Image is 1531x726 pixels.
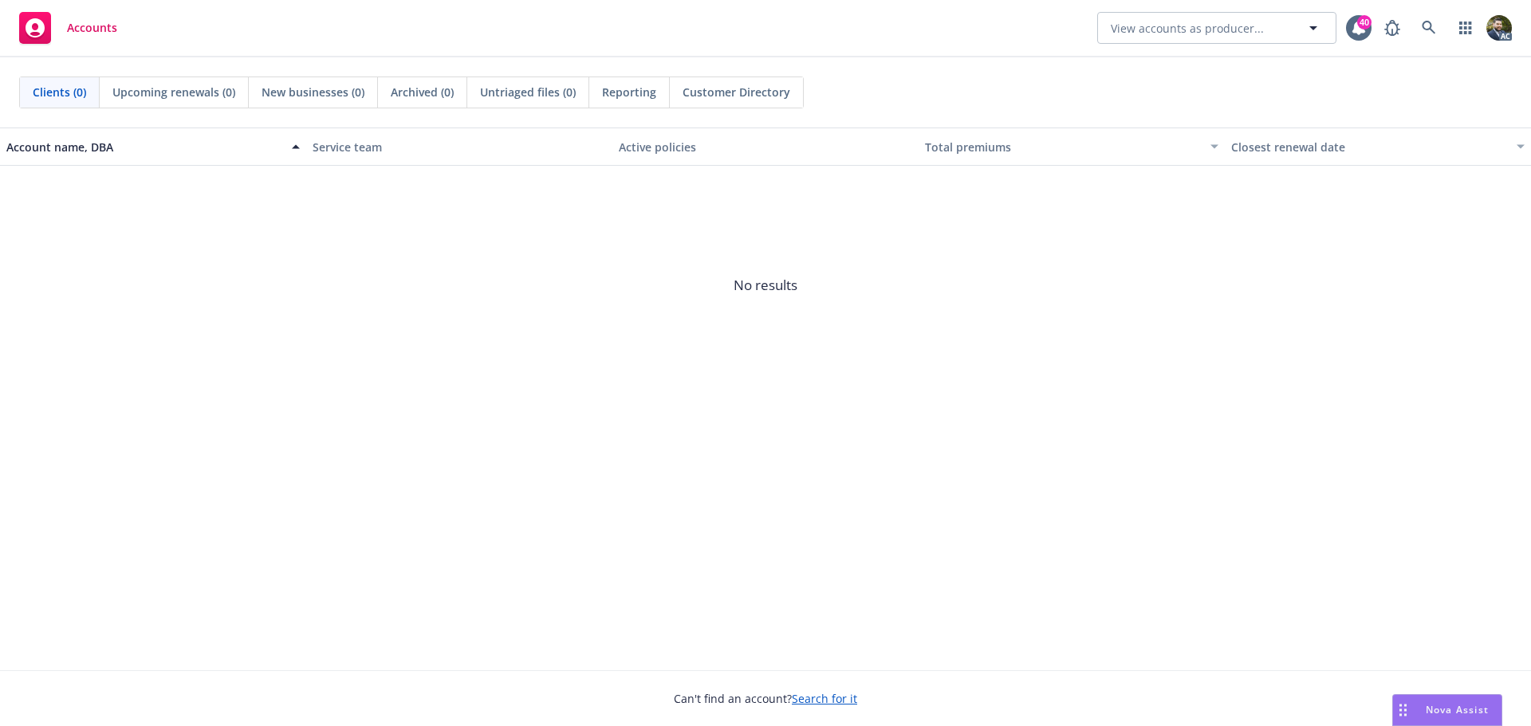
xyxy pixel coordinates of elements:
a: Switch app [1450,12,1482,44]
div: Account name, DBA [6,139,282,155]
img: photo [1486,15,1512,41]
button: Active policies [612,128,919,166]
a: Report a Bug [1376,12,1408,44]
div: Drag to move [1393,695,1413,725]
div: Closest renewal date [1231,139,1507,155]
button: View accounts as producer... [1097,12,1336,44]
span: Untriaged files (0) [480,84,576,100]
span: Reporting [602,84,656,100]
button: Service team [306,128,612,166]
span: Nova Assist [1426,703,1489,716]
a: Search for it [792,691,857,706]
a: Accounts [13,6,124,50]
div: Total premiums [925,139,1201,155]
span: Clients (0) [33,84,86,100]
span: View accounts as producer... [1111,20,1264,37]
span: Archived (0) [391,84,454,100]
span: Upcoming renewals (0) [112,84,235,100]
span: Accounts [67,22,117,34]
div: Active policies [619,139,912,155]
span: New businesses (0) [262,84,364,100]
button: Nova Assist [1392,694,1502,726]
div: Service team [313,139,606,155]
span: Can't find an account? [674,690,857,707]
button: Closest renewal date [1225,128,1531,166]
a: Search [1413,12,1445,44]
div: 40 [1357,15,1372,29]
span: Customer Directory [683,84,790,100]
button: Total premiums [919,128,1225,166]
